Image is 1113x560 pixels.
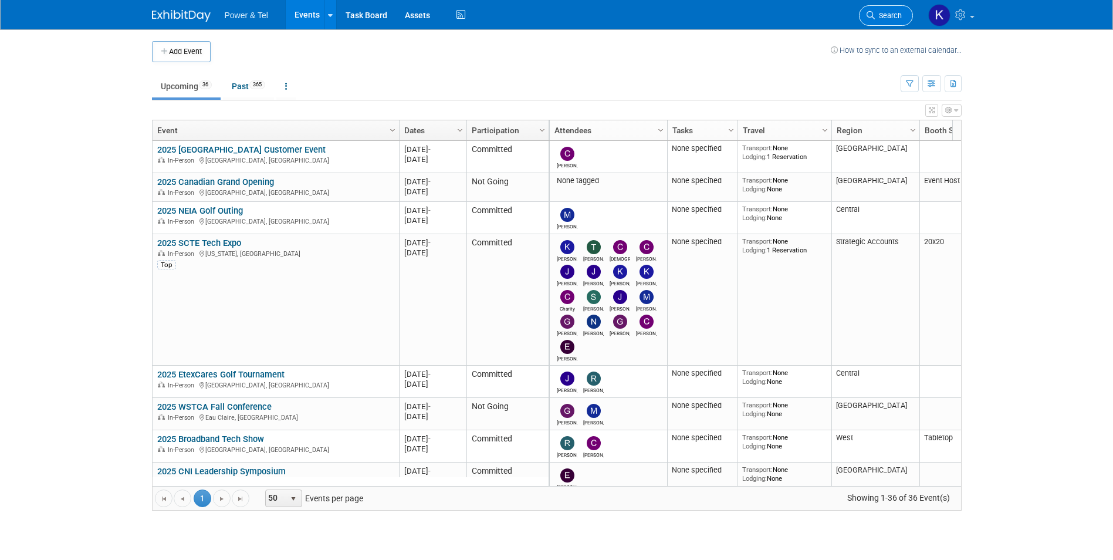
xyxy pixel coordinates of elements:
a: Travel [743,120,824,140]
div: [DATE] [404,238,461,248]
img: Jeff Porter [613,290,627,304]
div: [GEOGRAPHIC_DATA], [GEOGRAPHIC_DATA] [157,187,394,197]
td: Tabletop [919,430,1007,463]
div: None specified [672,205,733,214]
a: Column Settings [654,120,667,138]
div: [DATE] [404,476,461,486]
div: Chris Noora [557,161,577,168]
div: Kevin Heflin [636,279,657,286]
td: Committed [466,463,549,495]
span: Column Settings [455,126,465,135]
td: Not Going [466,173,549,202]
td: Committed [466,366,549,398]
div: [GEOGRAPHIC_DATA], [GEOGRAPHIC_DATA] [157,380,394,390]
div: None specified [672,465,733,475]
button: Add Event [152,41,211,62]
div: None None [742,401,827,418]
div: None specified [672,144,733,153]
div: Eau Claire, [GEOGRAPHIC_DATA] [157,412,394,422]
div: [DATE] [404,187,461,197]
a: 2025 NEIA Golf Outing [157,205,243,216]
img: Mike Brems [560,208,574,222]
a: 2025 Broadband Tech Show [157,434,264,444]
img: Jon Schatz [587,265,601,279]
div: [DATE] [404,379,461,389]
div: [DATE] [404,248,461,258]
td: West [831,430,919,463]
img: Kevin Wilkes [560,240,574,254]
span: - [428,467,431,475]
td: Not Going [466,398,549,430]
div: Gus Vasilakis [557,329,577,336]
span: Column Settings [726,126,736,135]
span: Go to the last page [236,494,245,504]
img: Jesse Clark [560,265,574,279]
span: - [428,145,431,154]
span: Column Settings [908,126,918,135]
a: Column Settings [906,120,919,138]
div: [DATE] [404,369,461,379]
div: Mike Kruszewski [636,304,657,312]
span: Lodging: [742,153,767,161]
img: Robert Zuzek [587,372,601,386]
span: select [289,494,298,504]
a: Go to the previous page [174,490,191,507]
a: Attendees [554,120,659,140]
td: [GEOGRAPHIC_DATA] [831,173,919,202]
div: Jesse Clark [557,279,577,286]
span: Lodging: [742,377,767,386]
a: Event [157,120,391,140]
td: Committed [466,141,549,173]
span: Lodging: [742,410,767,418]
img: In-Person Event [158,382,165,387]
div: None None [742,369,827,386]
span: Go to the first page [159,494,168,504]
img: Kevin Stevens [613,265,627,279]
span: Transport: [742,237,773,245]
td: Committed [466,234,549,366]
img: In-Person Event [158,250,165,256]
div: None tagged [554,176,662,185]
img: Edward Sudina [560,468,574,483]
div: Jeff Porter [610,304,630,312]
div: None None [742,465,827,483]
a: Upcoming36 [152,75,221,97]
span: - [428,370,431,379]
span: In-Person [168,382,198,389]
div: [GEOGRAPHIC_DATA], [GEOGRAPHIC_DATA] [157,444,394,454]
div: [DATE] [404,466,461,476]
td: Committed [466,202,549,234]
div: Robin Mayne [557,450,577,458]
a: Past365 [223,75,274,97]
span: - [428,434,431,443]
div: [US_STATE], [GEOGRAPHIC_DATA] [157,477,394,487]
a: Region [837,120,912,140]
img: Robin Mayne [560,436,574,450]
div: None 1 Reservation [742,237,827,254]
span: Transport: [742,433,773,441]
img: Tammy Pilkington [587,240,601,254]
span: - [428,206,431,215]
td: [GEOGRAPHIC_DATA] [831,141,919,173]
span: - [428,177,431,186]
div: None specified [672,237,733,247]
a: 2025 Canadian Grand Opening [157,177,274,187]
div: None None [742,205,827,222]
a: Go to the first page [155,490,172,507]
td: Central [831,202,919,234]
img: Charity Deaton [560,290,574,304]
img: Nate Derbyshire [587,315,601,329]
span: In-Person [168,218,198,225]
img: In-Person Event [158,414,165,420]
div: Mike Brems [557,222,577,230]
span: Search [875,11,902,20]
a: 2025 SCTE Tech Expo [157,238,241,248]
img: Michael Mackeben [587,404,601,418]
a: Column Settings [454,120,466,138]
div: None 1 Reservation [742,144,827,161]
div: [US_STATE], [GEOGRAPHIC_DATA] [157,248,394,258]
span: Go to the next page [217,494,226,504]
img: Chris Noora [560,147,574,161]
div: Robert Zuzek [583,386,604,393]
span: Lodging: [742,474,767,483]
